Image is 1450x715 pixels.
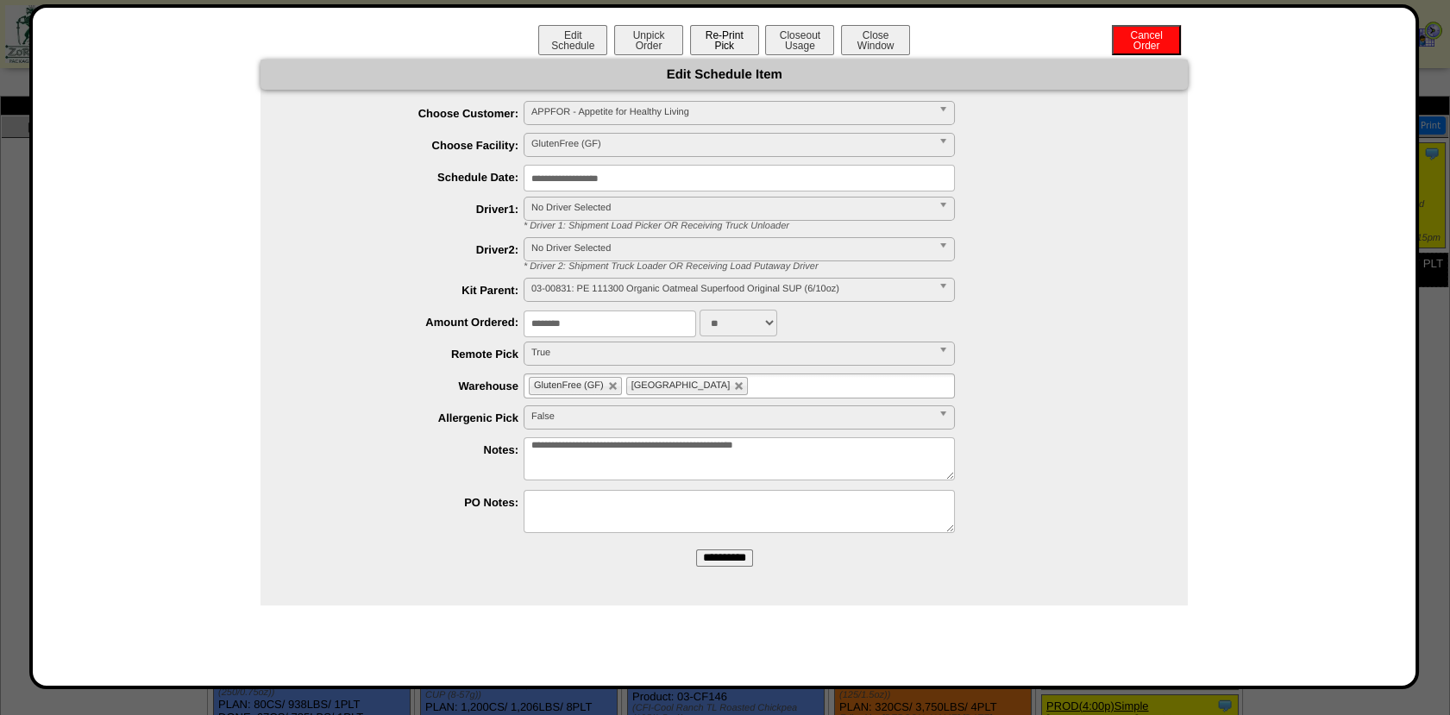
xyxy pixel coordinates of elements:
[295,284,524,297] label: Kit Parent:
[531,134,932,154] span: GlutenFree (GF)
[295,379,524,392] label: Warehouse
[295,107,524,120] label: Choose Customer:
[531,406,932,427] span: False
[1112,25,1181,55] button: CancelOrder
[531,279,932,299] span: 03-00831: PE 111300 Organic Oatmeal Superfood Original SUP (6/10oz)
[839,39,912,52] a: CloseWindow
[841,25,910,55] button: CloseWindow
[765,25,834,55] button: CloseoutUsage
[531,102,932,122] span: APPFOR - Appetite for Healthy Living
[295,348,524,361] label: Remote Pick
[534,380,604,391] span: GlutenFree (GF)
[295,443,524,456] label: Notes:
[295,496,524,509] label: PO Notes:
[511,221,1188,231] div: * Driver 1: Shipment Load Picker OR Receiving Truck Unloader
[295,243,524,256] label: Driver2:
[295,139,524,152] label: Choose Facility:
[538,25,607,55] button: EditSchedule
[295,411,524,424] label: Allergenic Pick
[614,25,683,55] button: UnpickOrder
[531,198,932,218] span: No Driver Selected
[295,203,524,216] label: Driver1:
[631,380,731,391] span: [GEOGRAPHIC_DATA]
[295,316,524,329] label: Amount Ordered:
[295,171,524,184] label: Schedule Date:
[531,342,932,363] span: True
[690,25,759,55] button: Re-PrintPick
[531,238,932,259] span: No Driver Selected
[511,261,1188,272] div: * Driver 2: Shipment Truck Loader OR Receiving Load Putaway Driver
[260,60,1188,90] div: Edit Schedule Item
